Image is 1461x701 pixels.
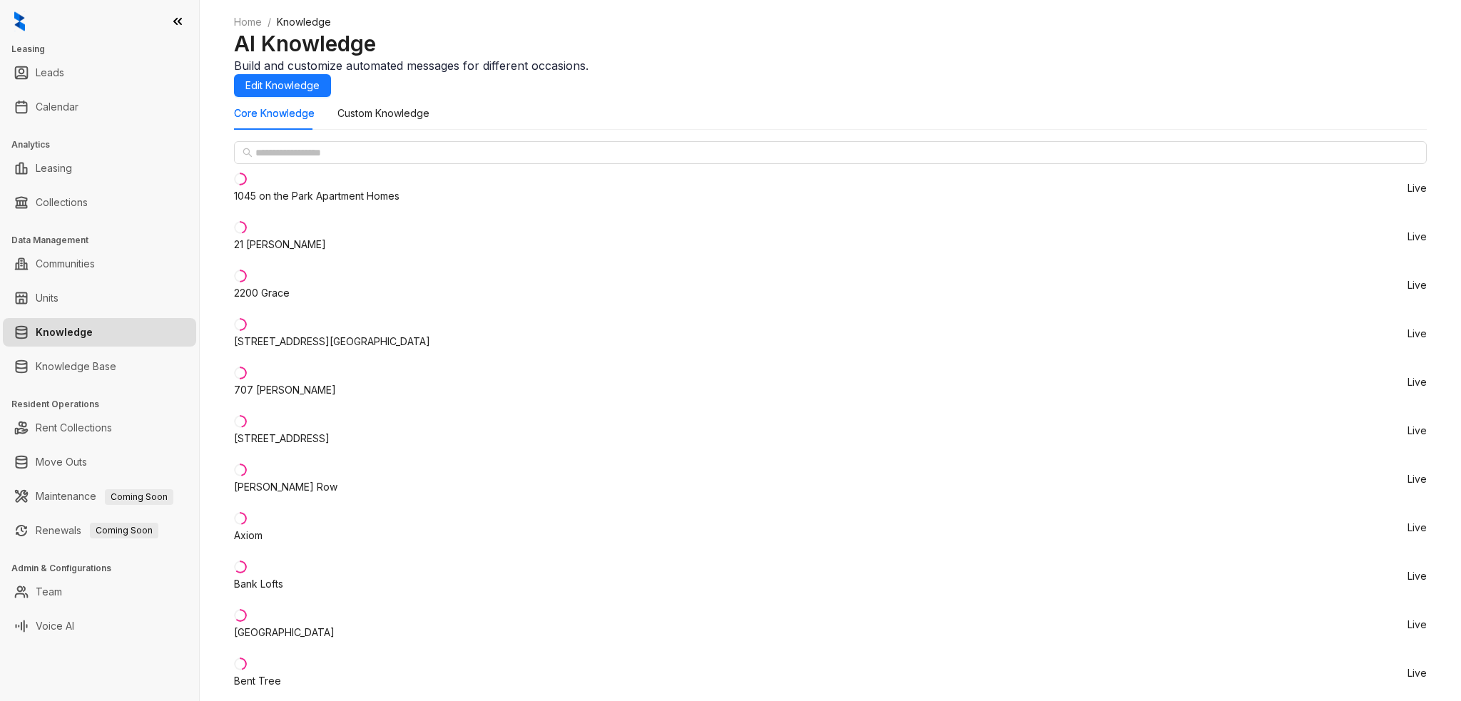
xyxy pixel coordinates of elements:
a: Collections [36,188,88,217]
a: Rent Collections [36,414,112,442]
div: [GEOGRAPHIC_DATA] [234,625,335,640]
h3: Data Management [11,234,199,247]
h3: Leasing [11,43,199,56]
span: Live [1407,620,1427,630]
a: RenewalsComing Soon [36,516,158,545]
span: Live [1407,329,1427,339]
a: Leasing [36,154,72,183]
h3: Analytics [11,138,199,151]
div: 1045 on the Park Apartment Homes [234,188,399,204]
span: Edit Knowledge [245,78,320,93]
div: [PERSON_NAME] Row [234,479,337,495]
button: Edit Knowledge [234,74,331,97]
span: Live [1407,523,1427,533]
a: Move Outs [36,448,87,476]
div: Bank Lofts [234,576,283,592]
span: search [243,148,253,158]
li: Leasing [3,154,196,183]
li: Knowledge [3,318,196,347]
a: Units [36,284,58,312]
a: Voice AI [36,612,74,640]
li: Maintenance [3,482,196,511]
a: Leads [36,58,64,87]
span: Live [1407,183,1427,193]
div: 707 [PERSON_NAME] [234,382,336,398]
a: Knowledge [36,318,93,347]
li: Units [3,284,196,312]
li: Collections [3,188,196,217]
span: Live [1407,232,1427,242]
h3: Admin & Configurations [11,562,199,575]
div: Custom Knowledge [337,106,429,121]
span: Coming Soon [90,523,158,538]
li: Rent Collections [3,414,196,442]
span: Live [1407,280,1427,290]
li: Calendar [3,93,196,121]
img: logo [14,11,25,31]
li: Knowledge Base [3,352,196,381]
span: Knowledge [277,16,331,28]
span: Live [1407,668,1427,678]
span: Coming Soon [105,489,173,505]
li: Team [3,578,196,606]
div: Axiom [234,528,263,543]
span: Live [1407,474,1427,484]
li: Move Outs [3,448,196,476]
div: [STREET_ADDRESS] [234,431,330,446]
div: Build and customize automated messages for different occasions. [234,57,1427,74]
h3: Resident Operations [11,398,199,411]
h2: AI Knowledge [234,30,1427,57]
div: 2200 Grace [234,285,290,301]
a: Team [36,578,62,606]
a: Calendar [36,93,78,121]
span: Live [1407,571,1427,581]
div: Bent Tree [234,673,281,689]
div: Core Knowledge [234,106,315,121]
a: Home [231,14,265,30]
a: Knowledge Base [36,352,116,381]
li: Voice AI [3,612,196,640]
li: / [268,14,271,30]
li: Renewals [3,516,196,545]
div: [STREET_ADDRESS][GEOGRAPHIC_DATA] [234,334,430,349]
span: Live [1407,377,1427,387]
li: Communities [3,250,196,278]
a: Communities [36,250,95,278]
li: Leads [3,58,196,87]
span: Live [1407,426,1427,436]
div: 21 [PERSON_NAME] [234,237,326,252]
